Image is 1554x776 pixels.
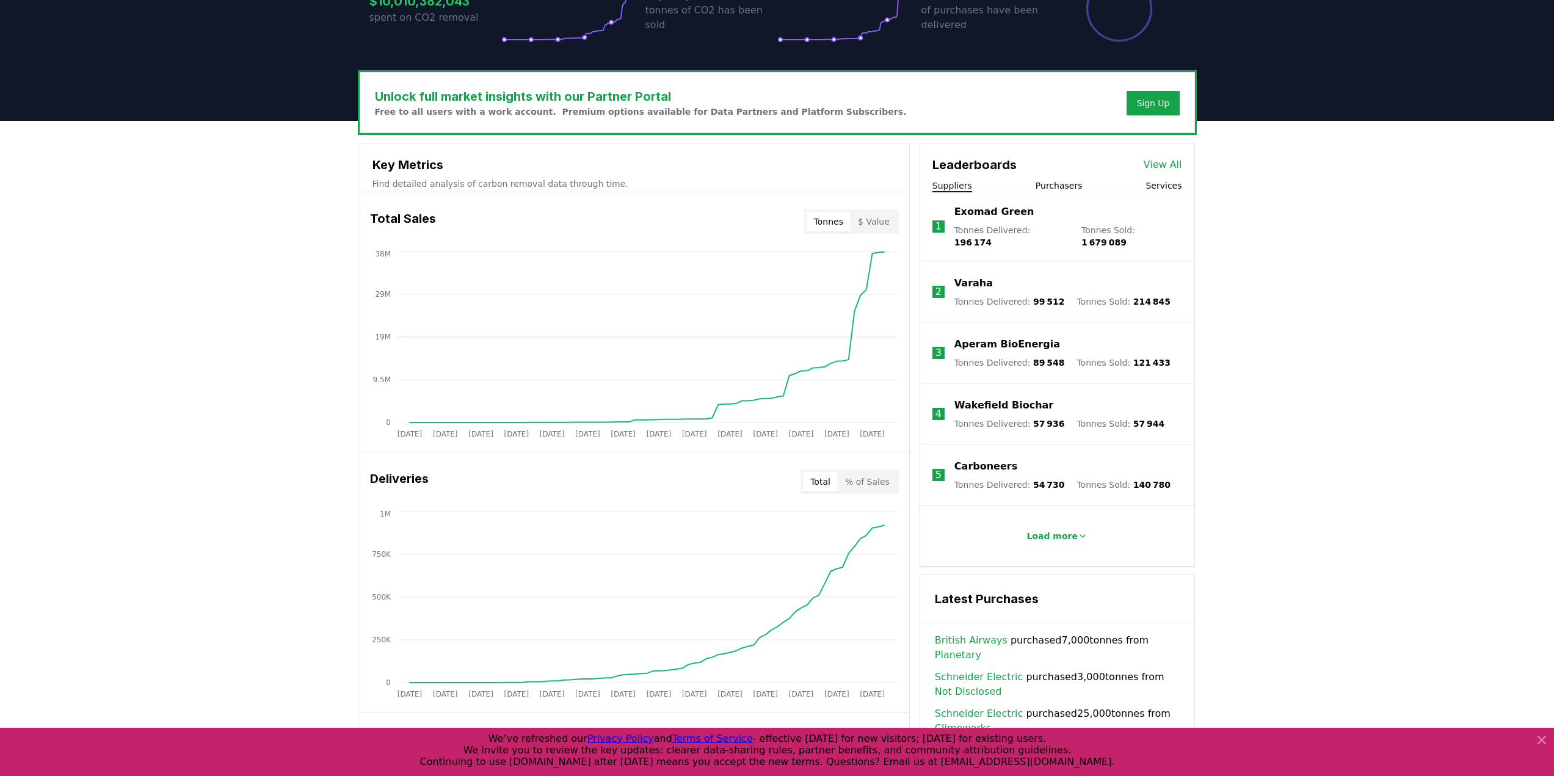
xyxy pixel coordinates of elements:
[1017,524,1097,548] button: Load more
[935,285,942,299] p: 2
[1144,158,1182,172] a: View All
[954,459,1017,474] a: Carboneers
[375,106,907,118] p: Free to all users with a work account. Premium options available for Data Partners and Platform S...
[935,706,1023,721] a: Schneider Electric
[372,156,897,174] h3: Key Metrics
[788,690,813,698] tspan: [DATE]
[1133,419,1165,429] span: 57 944
[932,179,972,192] button: Suppliers
[935,468,942,482] p: 5
[646,430,671,438] tspan: [DATE]
[935,706,1180,736] span: purchased 25,000 tonnes from
[468,690,493,698] tspan: [DATE]
[681,690,706,698] tspan: [DATE]
[468,430,493,438] tspan: [DATE]
[1081,224,1182,248] p: Tonnes Sold :
[838,472,897,491] button: % of Sales
[935,590,1180,608] h3: Latest Purchases
[1077,296,1171,308] p: Tonnes Sold :
[611,430,636,438] tspan: [DATE]
[1133,297,1171,306] span: 214 845
[397,690,422,698] tspan: [DATE]
[611,690,636,698] tspan: [DATE]
[717,430,743,438] tspan: [DATE]
[372,550,391,559] tspan: 750K
[935,633,1008,648] a: British Airways
[504,430,529,438] tspan: [DATE]
[753,690,778,698] tspan: [DATE]
[954,398,1053,413] a: Wakefield Biochar
[954,418,1065,430] p: Tonnes Delivered :
[375,333,391,341] tspan: 19M
[954,224,1069,248] p: Tonnes Delivered :
[954,296,1065,308] p: Tonnes Delivered :
[1127,91,1179,115] button: Sign Up
[539,430,564,438] tspan: [DATE]
[1026,530,1078,542] p: Load more
[753,430,778,438] tspan: [DATE]
[788,430,813,438] tspan: [DATE]
[539,690,564,698] tspan: [DATE]
[646,690,671,698] tspan: [DATE]
[380,510,391,518] tspan: 1M
[372,178,897,190] p: Find detailed analysis of carbon removal data through time.
[803,472,838,491] button: Total
[1146,179,1182,192] button: Services
[954,357,1065,369] p: Tonnes Delivered :
[1133,358,1171,368] span: 121 433
[432,430,457,438] tspan: [DATE]
[1033,480,1065,490] span: 54 730
[717,690,743,698] tspan: [DATE]
[372,593,391,601] tspan: 500K
[375,250,391,258] tspan: 38M
[824,430,849,438] tspan: [DATE]
[935,670,1180,699] span: purchased 3,000 tonnes from
[807,212,851,231] button: Tonnes
[1081,238,1127,247] span: 1 679 089
[1033,297,1065,306] span: 99 512
[954,276,993,291] a: Varaha
[386,678,391,687] tspan: 0
[1136,97,1169,109] a: Sign Up
[575,430,600,438] tspan: [DATE]
[954,337,1060,352] a: Aperam BioEnergia
[851,212,897,231] button: $ Value
[935,670,1023,684] a: Schneider Electric
[432,690,457,698] tspan: [DATE]
[935,648,981,662] a: Planetary
[935,219,942,234] p: 1
[1033,419,1065,429] span: 57 936
[504,690,529,698] tspan: [DATE]
[370,209,436,234] h3: Total Sales
[372,375,390,384] tspan: 9.5M
[954,205,1034,219] a: Exomad Green
[1077,418,1164,430] p: Tonnes Sold :
[860,430,885,438] tspan: [DATE]
[1077,479,1171,491] p: Tonnes Sold :
[386,418,391,427] tspan: 0
[954,479,1065,491] p: Tonnes Delivered :
[645,3,777,32] p: tonnes of CO2 has been sold
[860,690,885,698] tspan: [DATE]
[935,721,992,736] a: Climeworks
[935,346,942,360] p: 3
[575,690,600,698] tspan: [DATE]
[932,156,1017,174] h3: Leaderboards
[935,407,942,421] p: 4
[935,633,1180,662] span: purchased 7,000 tonnes from
[375,87,907,106] h3: Unlock full market insights with our Partner Portal
[681,430,706,438] tspan: [DATE]
[1133,480,1171,490] span: 140 780
[935,684,1002,699] a: Not Disclosed
[824,690,849,698] tspan: [DATE]
[397,430,422,438] tspan: [DATE]
[954,238,992,247] span: 196 174
[370,470,429,494] h3: Deliveries
[1077,357,1171,369] p: Tonnes Sold :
